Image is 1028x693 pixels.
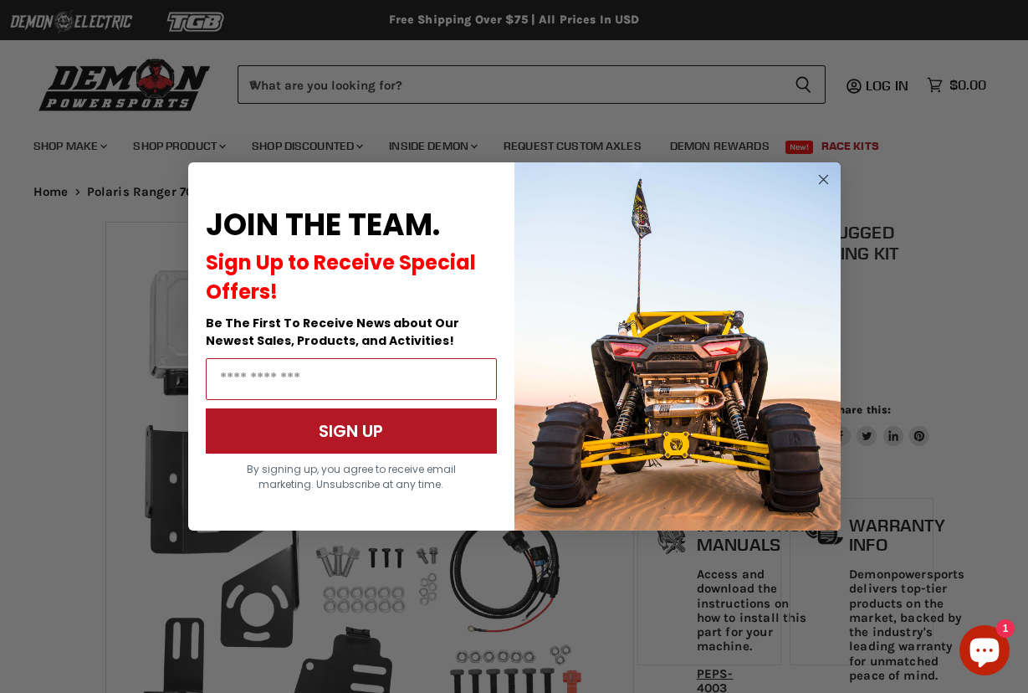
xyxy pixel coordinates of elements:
span: Be The First To Receive News about Our Newest Sales, Products, and Activities! [206,315,459,349]
img: a9095488-b6e7-41ba-879d-588abfab540b.jpeg [514,162,841,531]
span: JOIN THE TEAM. [206,203,440,246]
button: SIGN UP [206,408,497,454]
button: Close dialog [813,169,834,190]
inbox-online-store-chat: Shopify online store chat [954,625,1015,680]
span: Sign Up to Receive Special Offers! [206,249,476,305]
span: By signing up, you agree to receive email marketing. Unsubscribe at any time. [247,462,456,491]
input: Email Address [206,358,497,400]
